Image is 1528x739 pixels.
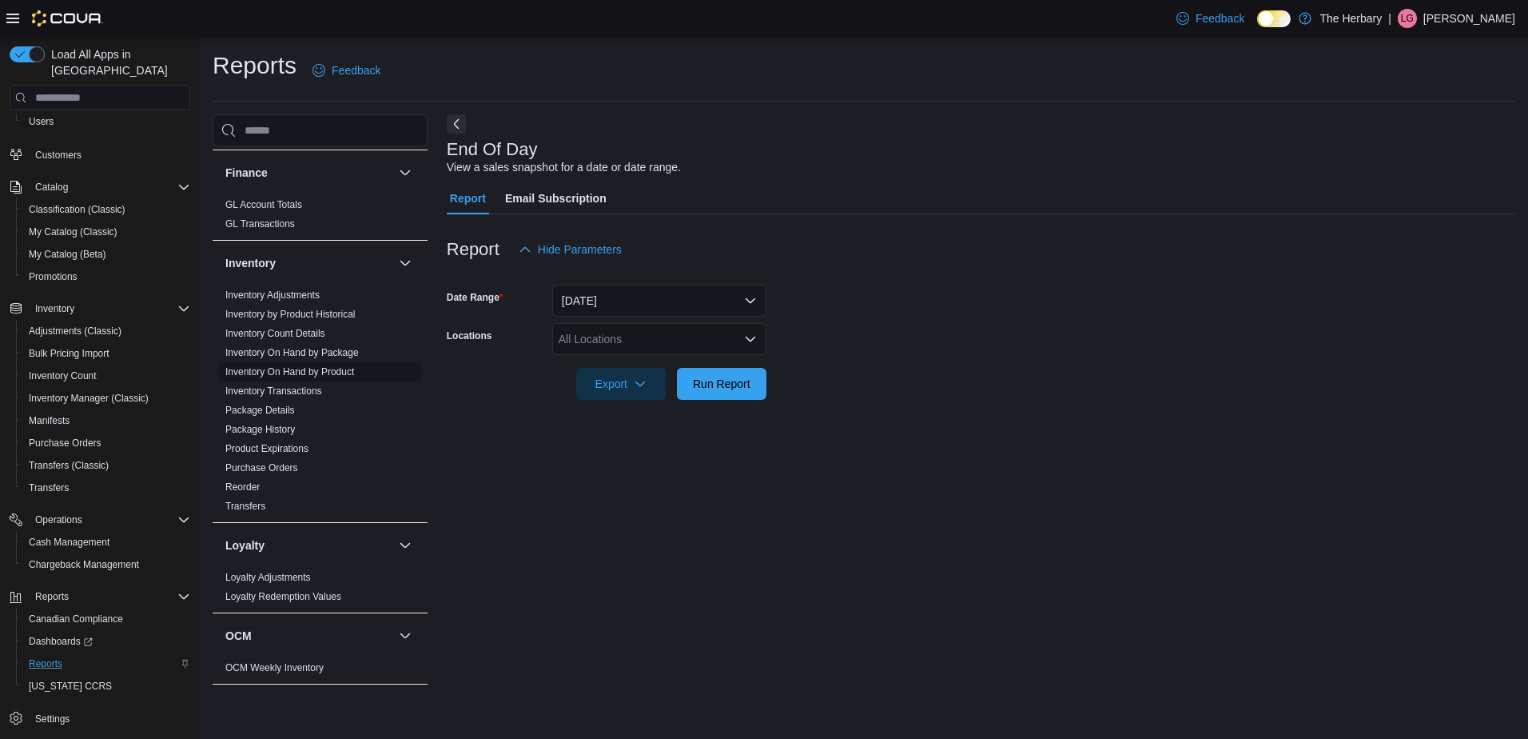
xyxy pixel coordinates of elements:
a: Reorder [225,481,260,493]
a: Inventory Transactions [225,385,322,397]
a: Inventory Manager (Classic) [22,389,155,408]
span: GL Transactions [225,218,295,230]
span: Canadian Compliance [29,613,123,625]
a: Loyalty Adjustments [225,572,311,583]
button: Inventory Count [16,365,197,387]
span: Chargeback Management [22,555,190,574]
span: Inventory Count Details [225,327,325,340]
h3: Finance [225,165,268,181]
span: Report [450,182,486,214]
h1: Reports [213,50,296,82]
button: Inventory [29,299,81,318]
button: Export [576,368,666,400]
div: Finance [213,195,428,240]
a: Package History [225,424,295,435]
div: Louis Gagnon [1398,9,1417,28]
button: My Catalog (Classic) [16,221,197,243]
button: OCM [396,626,415,645]
span: Customers [35,149,82,162]
a: Classification (Classic) [22,200,132,219]
a: Inventory On Hand by Product [225,366,354,377]
a: Product Expirations [225,443,308,454]
span: Transfers (Classic) [22,456,190,475]
button: Users [16,110,197,133]
a: Chargeback Management [22,555,145,574]
button: My Catalog (Beta) [16,243,197,266]
span: Dashboards [29,635,93,648]
span: Reports [22,654,190,673]
h3: End Of Day [447,140,538,159]
a: My Catalog (Classic) [22,222,124,242]
span: Export [586,368,656,400]
span: Settings [29,709,190,729]
button: Catalog [3,176,197,198]
button: Reports [16,653,197,675]
span: Reports [35,590,69,603]
button: Operations [29,510,89,529]
button: Classification (Classic) [16,198,197,221]
span: Promotions [29,270,78,283]
button: Inventory [3,298,197,320]
span: Reports [29,657,62,670]
a: Inventory On Hand by Package [225,347,359,358]
a: Inventory Adjustments [225,290,320,301]
button: Bulk Pricing Import [16,342,197,365]
span: Loyalty Redemption Values [225,590,341,603]
button: Catalog [29,178,74,197]
a: Purchase Orders [22,433,108,453]
span: Inventory On Hand by Package [225,346,359,359]
span: Cash Management [29,536,109,549]
span: Inventory Count [29,369,97,382]
a: Loyalty Redemption Values [225,591,341,602]
span: Product Expirations [225,442,308,455]
span: Bulk Pricing Import [29,347,109,360]
span: Purchase Orders [29,437,101,449]
button: Inventory Manager (Classic) [16,387,197,409]
span: Run Report [693,376,750,392]
h3: Pricing [225,699,263,715]
button: Finance [396,163,415,182]
span: Feedback [332,62,380,78]
button: Inventory [225,255,392,271]
button: Loyalty [225,537,392,553]
span: Transfers [22,478,190,497]
a: Feedback [1170,2,1251,34]
span: My Catalog (Classic) [29,226,117,238]
span: Transfers [225,500,265,513]
span: Washington CCRS [22,677,190,696]
span: Classification (Classic) [29,203,125,216]
a: Dashboards [16,630,197,653]
span: Transfers [29,481,69,494]
span: My Catalog (Beta) [29,248,106,261]
span: Canadian Compliance [22,609,190,629]
input: Dark Mode [1257,10,1291,27]
button: Canadian Compliance [16,608,197,630]
button: Finance [225,165,392,181]
span: Operations [35,513,82,526]
span: Users [29,115,54,128]
button: Promotions [16,266,197,288]
a: Cash Management [22,533,116,552]
span: Adjustments (Classic) [29,325,121,338]
span: Cash Management [22,533,190,552]
button: Reports [29,587,75,606]
button: Hide Parameters [512,234,628,266]
a: My Catalog (Beta) [22,245,113,264]
span: Purchase Orders [225,461,298,474]
span: Hide Parameters [538,242,622,258]
span: Manifests [29,414,70,427]
span: Inventory [29,299,190,318]
button: Pricing [396,697,415,717]
span: Loyalty Adjustments [225,571,311,584]
button: Reports [3,585,197,608]
button: Run Report [677,368,766,400]
button: Customers [3,142,197,166]
span: Inventory Manager (Classic) [22,389,190,408]
p: The Herbary [1319,9,1382,28]
p: | [1388,9,1391,28]
button: Pricing [225,699,392,715]
a: GL Transactions [225,218,295,230]
span: Dashboards [22,632,190,651]
span: Email Subscription [505,182,607,214]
